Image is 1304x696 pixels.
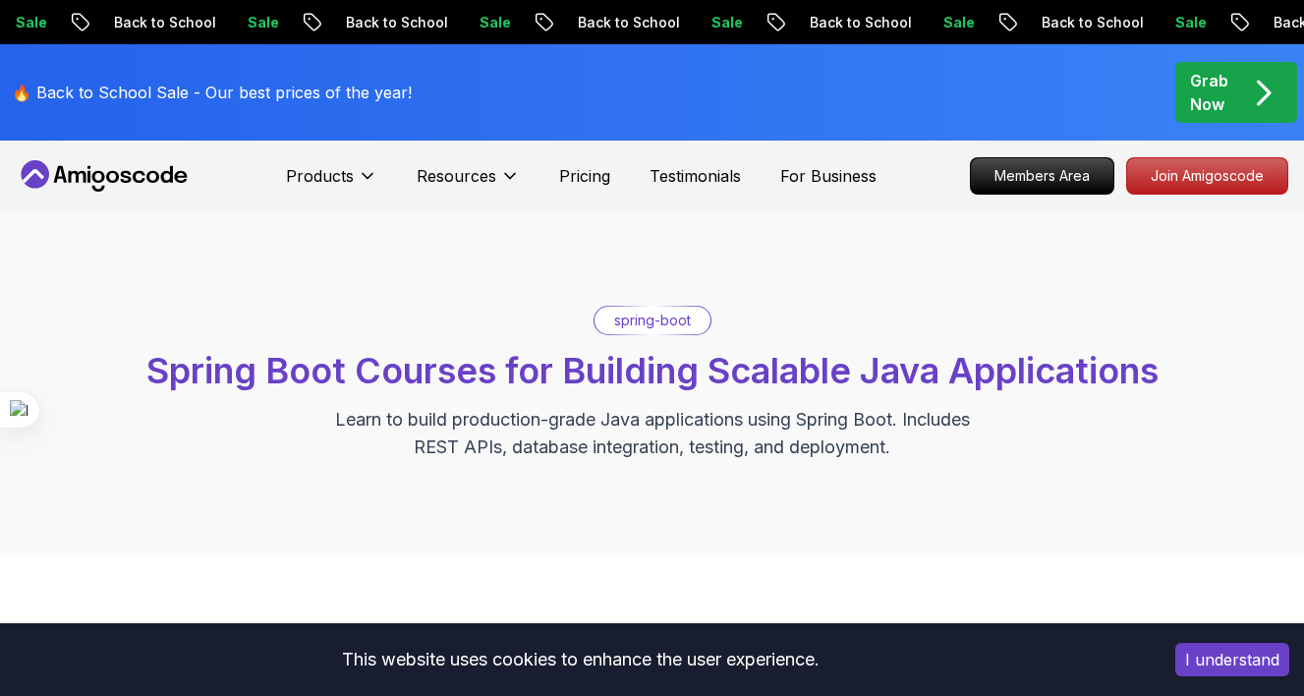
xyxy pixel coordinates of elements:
p: Grab Now [1190,69,1228,116]
a: Join Amigoscode [1126,157,1288,195]
div: This website uses cookies to enhance the user experience. [15,638,1146,681]
p: Members Area [971,158,1113,194]
button: Resources [417,164,520,203]
a: Members Area [970,157,1114,195]
p: Back to School [555,13,689,32]
p: Sale [689,13,752,32]
p: Sale [225,13,288,32]
a: Pricing [559,164,610,188]
p: Back to School [1019,13,1153,32]
p: Back to School [91,13,225,32]
p: Sale [921,13,984,32]
p: Back to School [323,13,457,32]
button: Products [286,164,377,203]
a: Testimonials [650,164,741,188]
p: Back to School [787,13,921,32]
button: Accept cookies [1175,643,1289,676]
p: Learn to build production-grade Java applications using Spring Boot. Includes REST APIs, database... [322,406,983,461]
p: Resources [417,164,496,188]
a: For Business [780,164,877,188]
p: Sale [457,13,520,32]
p: Join Amigoscode [1127,158,1287,194]
p: Sale [1153,13,1216,32]
p: Products [286,164,354,188]
p: 🔥 Back to School Sale - Our best prices of the year! [12,81,412,104]
span: Spring Boot Courses for Building Scalable Java Applications [146,349,1159,392]
p: spring-boot [614,311,691,330]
